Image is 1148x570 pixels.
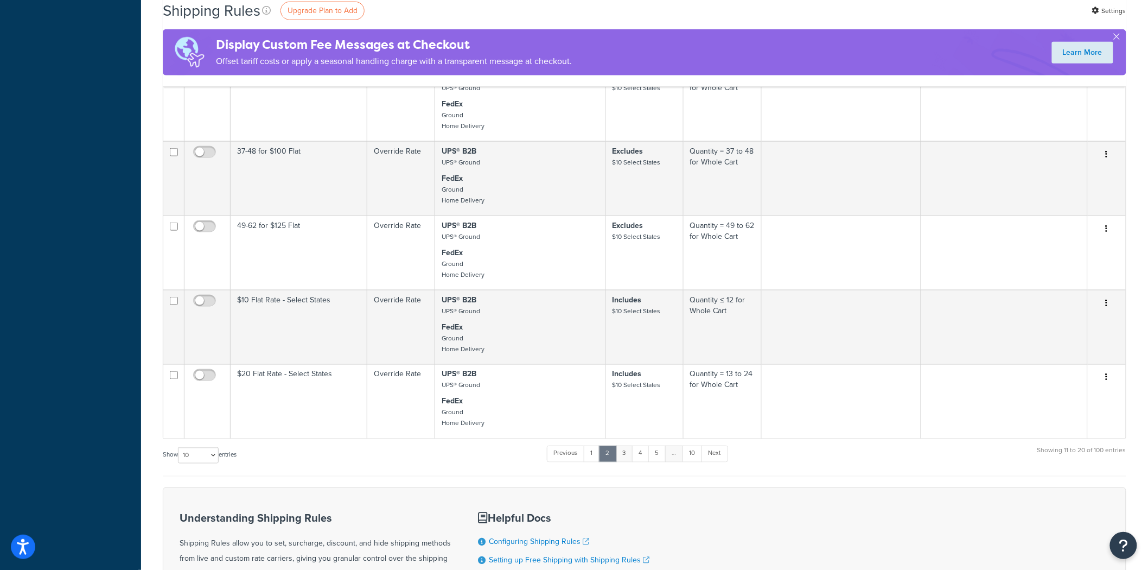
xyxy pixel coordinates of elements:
[1092,3,1126,18] a: Settings
[231,216,367,290] td: 49-62 for $125 Flat
[665,446,684,462] a: …
[613,220,643,231] strong: Excludes
[367,290,435,364] td: Override Rate
[684,290,762,364] td: Quantity ≤ 12 for Whole Cart
[442,396,463,407] strong: FedEx
[1110,532,1137,559] button: Open Resource Center
[178,447,219,464] select: Showentries
[1052,42,1113,64] a: Learn More
[613,369,642,380] strong: Includes
[442,381,480,390] small: UPS® Ground
[613,381,661,390] small: $10 Select States
[367,364,435,439] td: Override Rate
[442,247,463,258] strong: FedEx
[613,294,642,306] strong: Includes
[442,157,480,167] small: UPS® Ground
[231,67,367,141] td: 25-36 for $75 Flat
[613,232,661,242] small: $10 Select States
[684,141,762,216] td: Quantity = 37 to 48 for Whole Cart
[231,290,367,364] td: $10 Flat Rate - Select States
[701,446,728,462] a: Next
[442,173,463,184] strong: FedEx
[163,447,237,464] label: Show entries
[442,185,484,205] small: Ground Home Delivery
[632,446,649,462] a: 4
[231,141,367,216] td: 37-48 for $100 Flat
[613,157,661,167] small: $10 Select States
[684,364,762,439] td: Quantity = 13 to 24 for Whole Cart
[613,145,643,157] strong: Excludes
[367,216,435,290] td: Override Rate
[683,446,703,462] a: 10
[442,294,476,306] strong: UPS® B2B
[442,333,484,354] small: Ground Home Delivery
[280,2,365,20] a: Upgrade Plan to Add
[442,110,484,131] small: Ground Home Delivery
[478,512,656,524] h3: Helpful Docs
[442,232,480,242] small: UPS® Ground
[163,29,216,75] img: duties-banner-06bc72dcb5fe05cb3f9472aba00be2ae8eb53ab6f0d8bb03d382ba314ac3c341.png
[442,145,476,157] strong: UPS® B2B
[489,555,649,566] a: Setting up Free Shipping with Shipping Rules
[648,446,666,462] a: 5
[684,67,762,141] td: Quantity = 25 to 36 for Whole Cart
[442,321,463,333] strong: FedEx
[288,5,358,16] span: Upgrade Plan to Add
[599,446,617,462] a: 2
[442,83,480,93] small: UPS® Ground
[442,369,476,380] strong: UPS® B2B
[613,83,661,93] small: $10 Select States
[367,67,435,141] td: Override Rate
[231,364,367,439] td: $20 Flat Rate - Select States
[442,98,463,110] strong: FedEx
[584,446,600,462] a: 1
[442,306,480,316] small: UPS® Ground
[613,306,661,316] small: $10 Select States
[442,259,484,280] small: Ground Home Delivery
[216,36,572,54] h4: Display Custom Fee Messages at Checkout
[616,446,633,462] a: 3
[442,220,476,231] strong: UPS® B2B
[180,512,451,524] h3: Understanding Shipping Rules
[1037,445,1126,468] div: Showing 11 to 20 of 100 entries
[367,141,435,216] td: Override Rate
[216,54,572,69] p: Offset tariff costs or apply a seasonal handling charge with a transparent message at checkout.
[547,446,585,462] a: Previous
[489,536,589,548] a: Configuring Shipping Rules
[442,408,484,428] small: Ground Home Delivery
[684,216,762,290] td: Quantity = 49 to 62 for Whole Cart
